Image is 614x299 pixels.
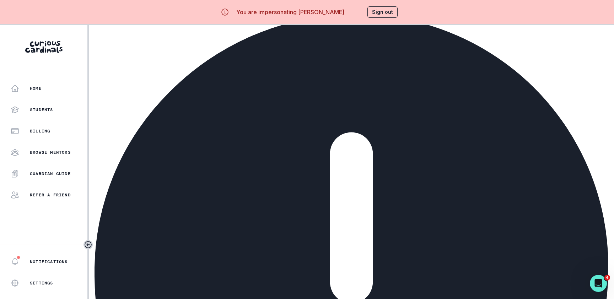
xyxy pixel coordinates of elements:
[30,86,42,91] p: Home
[30,259,68,265] p: Notifications
[30,280,53,286] p: Settings
[236,8,344,16] p: You are impersonating [PERSON_NAME]
[30,171,71,176] p: Guardian Guide
[367,6,398,18] button: Sign out
[25,41,63,53] img: Curious Cardinals Logo
[30,149,71,155] p: Browse Mentors
[84,240,93,249] button: Toggle sidebar
[30,192,71,198] p: Refer a friend
[590,275,607,292] iframe: Intercom live chat
[30,107,53,113] p: Students
[30,128,50,134] p: Billing
[604,275,610,281] span: 4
